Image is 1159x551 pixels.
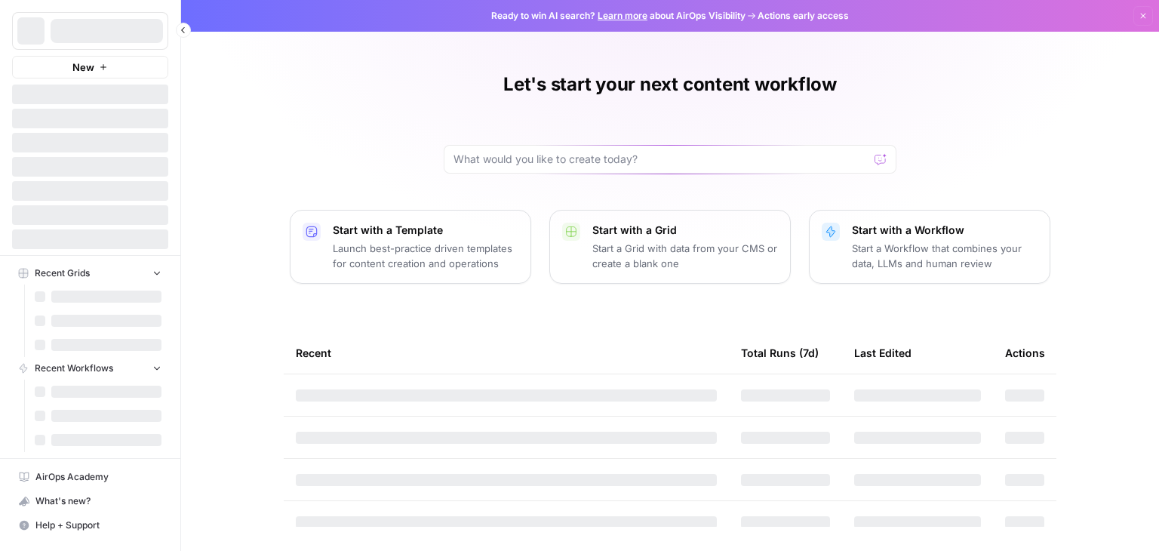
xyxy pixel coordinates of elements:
[12,465,168,489] a: AirOps Academy
[741,332,819,374] div: Total Runs (7d)
[35,266,90,280] span: Recent Grids
[13,490,168,513] div: What's new?
[592,223,778,238] p: Start with a Grid
[491,9,746,23] span: Ready to win AI search? about AirOps Visibility
[12,357,168,380] button: Recent Workflows
[453,152,868,167] input: What would you like to create today?
[35,362,113,375] span: Recent Workflows
[290,210,531,284] button: Start with a TemplateLaunch best-practice driven templates for content creation and operations
[852,223,1038,238] p: Start with a Workflow
[35,519,161,532] span: Help + Support
[852,241,1038,271] p: Start a Workflow that combines your data, LLMs and human review
[809,210,1050,284] button: Start with a WorkflowStart a Workflow that combines your data, LLMs and human review
[72,60,94,75] span: New
[333,223,518,238] p: Start with a Template
[758,9,849,23] span: Actions early access
[12,262,168,285] button: Recent Grids
[35,470,161,484] span: AirOps Academy
[598,10,647,21] a: Learn more
[12,56,168,78] button: New
[12,489,168,513] button: What's new?
[296,332,717,374] div: Recent
[854,332,912,374] div: Last Edited
[549,210,791,284] button: Start with a GridStart a Grid with data from your CMS or create a blank one
[1005,332,1045,374] div: Actions
[503,72,837,97] h1: Let's start your next content workflow
[12,513,168,537] button: Help + Support
[333,241,518,271] p: Launch best-practice driven templates for content creation and operations
[592,241,778,271] p: Start a Grid with data from your CMS or create a blank one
